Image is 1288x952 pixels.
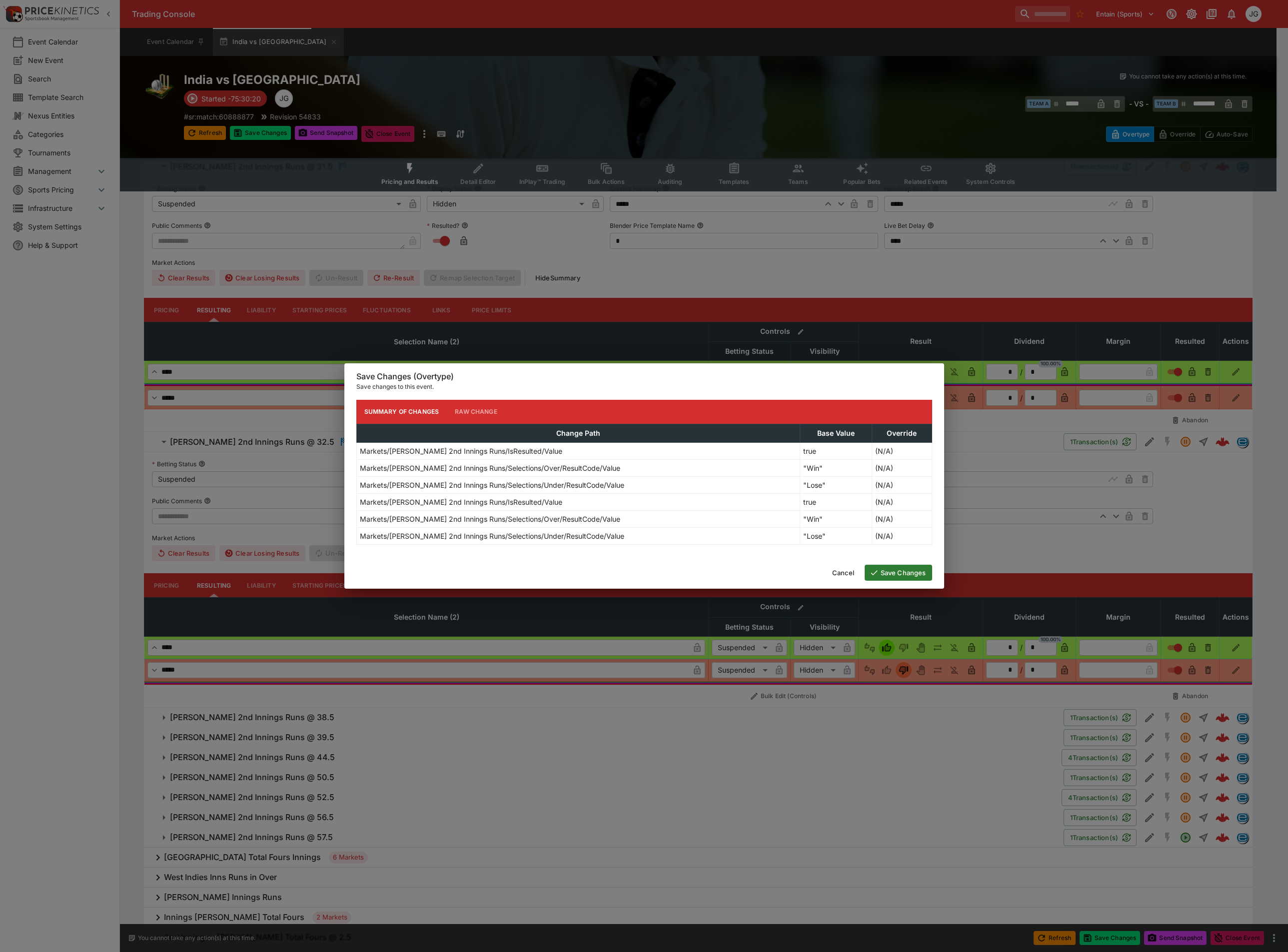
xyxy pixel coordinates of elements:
td: (N/A) [872,527,932,544]
p: Save changes to this event. [356,382,932,392]
td: (N/A) [872,493,932,510]
p: Markets/[PERSON_NAME] 2nd Innings Runs/Selections/Over/ResultCode/Value [360,514,620,524]
th: Base Value [800,424,872,442]
td: (N/A) [872,476,932,493]
p: Markets/[PERSON_NAME] 2nd Innings Runs/Selections/Over/ResultCode/Value [360,463,620,473]
button: Save Changes [865,565,932,581]
p: Markets/[PERSON_NAME] 2nd Innings Runs/Selections/Under/ResultCode/Value [360,480,624,490]
h6: Save Changes (Overtype) [356,371,932,382]
td: "Win" [800,510,872,527]
td: (N/A) [872,510,932,527]
th: Override [872,424,932,442]
td: "Lose" [800,476,872,493]
td: (N/A) [872,459,932,476]
button: Cancel [826,565,861,581]
td: "Win" [800,459,872,476]
td: true [800,442,872,459]
p: Markets/[PERSON_NAME] 2nd Innings Runs/IsResulted/Value [360,446,562,456]
td: true [800,493,872,510]
th: Change Path [356,424,800,442]
button: Raw Change [447,400,505,424]
p: Markets/[PERSON_NAME] 2nd Innings Runs/Selections/Under/ResultCode/Value [360,531,624,541]
td: "Lose" [800,527,872,544]
p: Markets/[PERSON_NAME] 2nd Innings Runs/IsResulted/Value [360,497,562,507]
button: Summary of Changes [356,400,447,424]
td: (N/A) [872,442,932,459]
